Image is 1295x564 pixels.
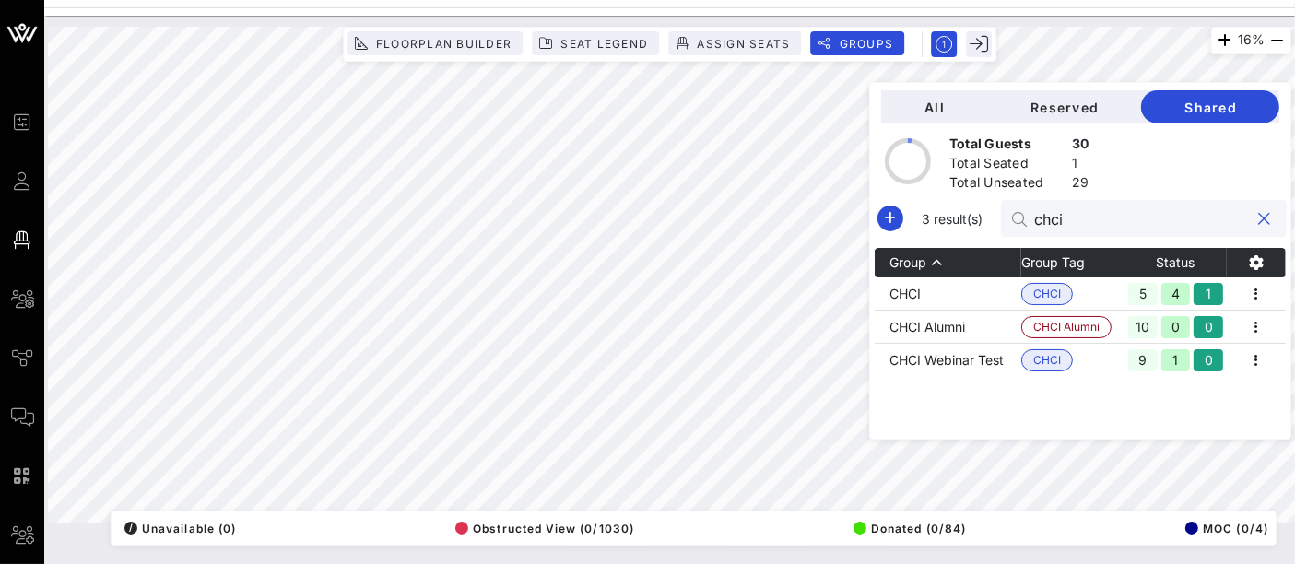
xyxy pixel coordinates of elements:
button: MOC (0/4) [1180,515,1268,541]
div: Total Seated [949,154,1065,177]
span: Unavailable (0) [124,522,236,535]
div: / [124,522,137,535]
div: Total Unseated [949,173,1065,196]
th: Status [1124,248,1228,277]
td: CHCI Webinar Test [875,344,1021,377]
div: 1 [1194,283,1223,305]
span: MOC (0/4) [1185,522,1268,535]
div: 0 [1194,349,1223,371]
span: CHCI [1033,350,1061,370]
span: Shared [1156,100,1265,115]
td: CHCI Alumni [875,311,1021,344]
div: Total Guests [949,135,1065,158]
th: Group: Sorted ascending. Activate to sort descending. [875,248,1021,277]
button: clear icon [1259,210,1271,229]
button: All [881,90,987,123]
div: 30 [1072,135,1089,158]
button: Groups [810,31,904,55]
span: Group [889,254,926,270]
button: Seat Legend [532,31,659,55]
button: Shared [1141,90,1279,123]
span: CHCI Alumni [1033,317,1100,337]
div: 1 [1072,154,1089,177]
span: Donated (0/84) [854,522,966,535]
span: Floorplan Builder [375,37,512,51]
div: 4 [1161,283,1191,305]
span: Assign Seats [696,37,790,51]
span: CHCI [1033,284,1061,304]
span: Groups [838,37,893,51]
span: Seat Legend [559,37,648,51]
button: Floorplan Builder [347,31,523,55]
div: 5 [1128,283,1158,305]
div: 1 [1161,349,1191,371]
th: Group Tag [1021,248,1124,277]
div: 10 [1128,316,1158,338]
span: Group Tag [1021,254,1085,270]
div: 9 [1128,349,1158,371]
td: CHCI [875,277,1021,311]
span: 3 result(s) [914,209,990,229]
button: Assign Seats [668,31,801,55]
div: 0 [1194,316,1223,338]
div: 16% [1211,27,1291,54]
div: 0 [1161,316,1191,338]
button: Donated (0/84) [848,515,966,541]
button: /Unavailable (0) [119,515,236,541]
button: Reserved [987,90,1141,123]
div: 29 [1072,173,1089,196]
span: Obstructed View (0/1030) [455,522,634,535]
button: Obstructed View (0/1030) [450,515,634,541]
span: All [896,100,972,115]
span: Reserved [1002,100,1126,115]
